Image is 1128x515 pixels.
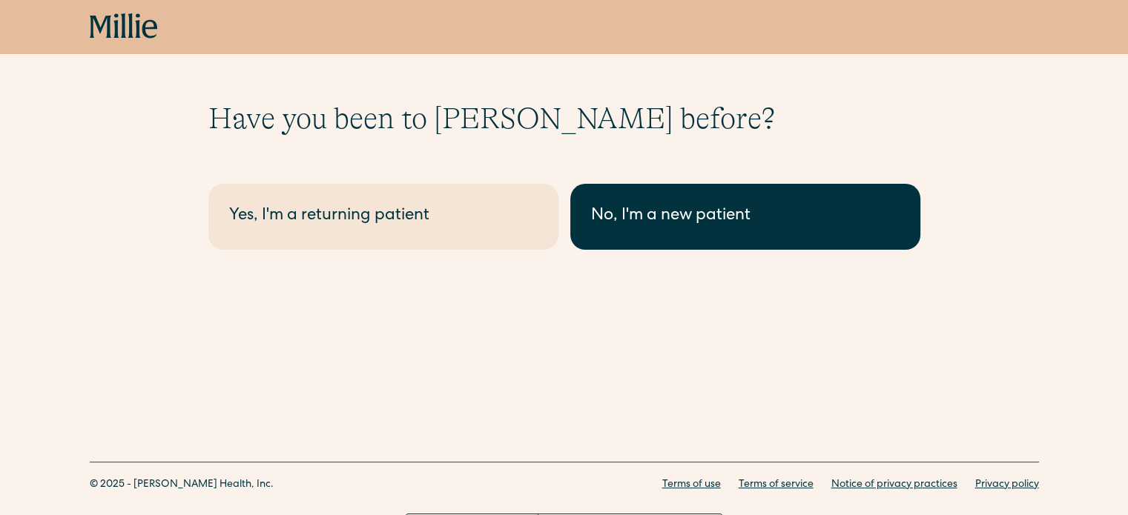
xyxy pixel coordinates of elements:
a: Yes, I'm a returning patient [208,184,558,250]
a: No, I'm a new patient [570,184,920,250]
a: Notice of privacy practices [831,477,957,493]
a: Terms of service [739,477,814,493]
a: Terms of use [662,477,721,493]
div: © 2025 - [PERSON_NAME] Health, Inc. [90,477,274,493]
h1: Have you been to [PERSON_NAME] before? [208,101,920,136]
div: No, I'm a new patient [591,205,900,229]
div: Yes, I'm a returning patient [229,205,538,229]
a: Privacy policy [975,477,1039,493]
